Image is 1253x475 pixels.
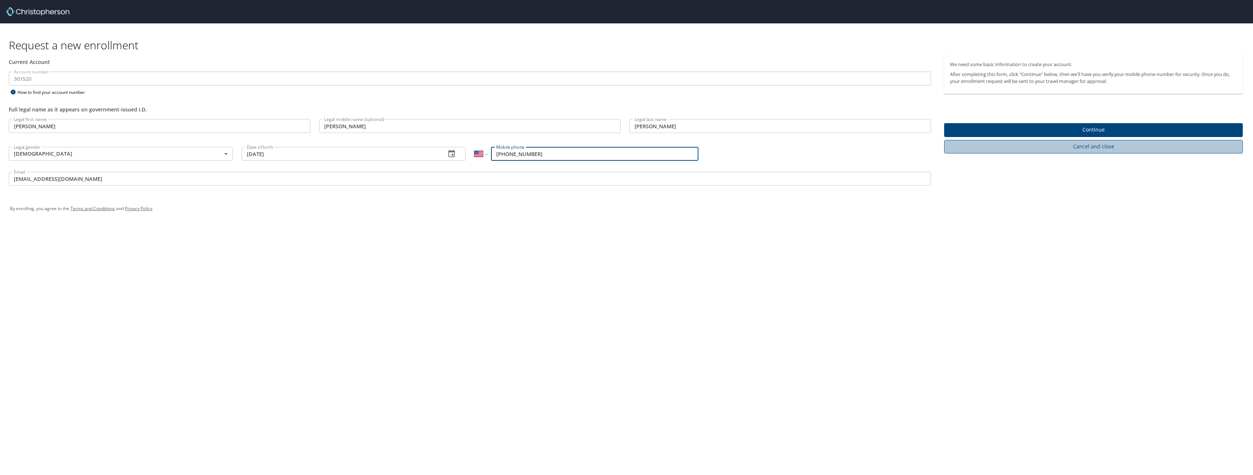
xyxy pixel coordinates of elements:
button: Cancel and close [944,140,1243,153]
h1: Request a new enrollment [9,38,1249,52]
input: Enter phone number [491,147,698,161]
img: cbt logo [6,7,69,16]
div: Current Account [9,58,931,66]
a: Terms and Conditions [70,205,115,212]
p: We need some basic information to create your account. [950,61,1237,68]
div: How to find your account number [9,88,100,97]
span: Continue [950,125,1237,134]
button: Continue [944,123,1243,137]
span: Cancel and close [950,142,1237,151]
p: After completing this form, click "Continue" below, then we'll have you verify your mobile phone ... [950,71,1237,85]
a: Privacy Policy [125,205,152,212]
div: By enrolling, you agree to the and . [10,199,1243,218]
input: MM/DD/YYYY [242,147,440,161]
div: [DEMOGRAPHIC_DATA] [9,147,233,161]
div: Full legal name as it appears on government-issued I.D. [9,106,931,113]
